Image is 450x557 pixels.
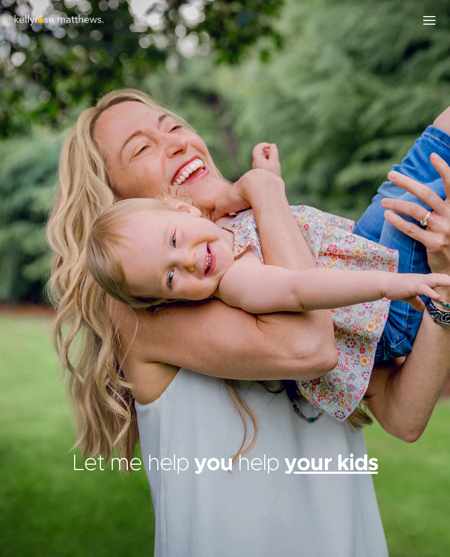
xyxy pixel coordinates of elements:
u: your kids [284,452,378,474]
div: Menu [417,11,444,30]
img: Kellyrose Matthews logo [13,14,105,26]
iframe: Toggle Customer Support [396,503,429,536]
span: Let me help [72,452,189,474]
span: you [194,452,233,474]
a: Kellyrose Matthews logo [13,18,105,28]
span: help [238,452,279,474]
